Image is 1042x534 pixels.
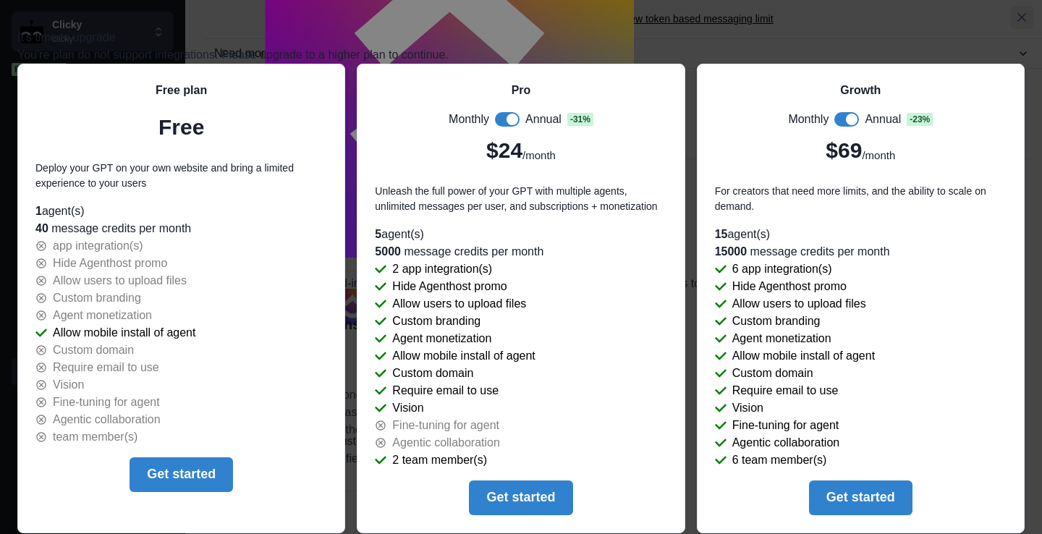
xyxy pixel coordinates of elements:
[53,411,161,428] p: Agentic collaboration
[35,220,327,237] p: message credits per month
[375,243,666,260] p: message credits per month
[35,222,48,234] span: 40
[35,205,42,217] span: 1
[826,134,862,166] p: $69
[449,111,489,128] p: Monthly
[715,245,747,258] span: 15000
[392,295,526,313] p: Allow users to upload files
[512,82,531,99] p: Pro
[732,417,839,434] p: Fine-tuning for agent
[53,237,143,255] p: app integration(s)
[715,226,1007,243] p: agent(s)
[809,480,912,515] button: Get started
[567,113,593,126] span: - 31 %
[35,161,327,191] p: Deploy your GPT on your own website and bring a limited experience to your users
[375,228,381,240] span: 5
[392,382,499,399] p: Require email to use
[53,272,187,289] p: Allow users to upload files
[715,243,1007,260] p: message credits per month
[375,245,401,258] span: 5000
[732,260,832,278] p: 6 app integration(s)
[732,313,821,330] p: Custom branding
[392,365,473,382] p: Custom domain
[1010,6,1033,29] button: Close
[715,228,728,240] span: 15
[840,82,881,99] p: Growth
[732,365,813,382] p: Custom domain
[375,184,666,214] p: Unleash the full power of your GPT with multiple agents, unlimited messages per user, and subscri...
[469,480,572,515] button: Get started
[392,260,492,278] p: 2 app integration(s)
[907,113,933,126] span: - 23 %
[53,289,141,307] p: Custom branding
[732,347,875,365] p: Allow mobile install of agent
[53,359,159,376] p: Require email to use
[53,376,84,394] p: Vision
[392,417,499,434] p: Fine-tuning for agent
[392,399,423,417] p: Vision
[392,330,491,347] p: Agent monetization
[53,307,152,324] p: Agent monetization
[525,111,562,128] p: Annual
[486,134,522,166] p: $24
[158,111,204,143] p: Free
[732,278,847,295] p: Hide Agenthost promo
[53,324,195,342] p: Allow mobile install of agent
[732,399,763,417] p: Vision
[53,342,134,359] p: Custom domain
[53,428,137,446] p: team member(s)
[392,434,500,452] p: Agentic collaboration
[392,278,507,295] p: Hide Agenthost promo
[732,330,831,347] p: Agent monetization
[715,184,1007,214] p: For creators that need more limits, and the ability to scale on demand.
[865,111,901,128] p: Annual
[862,148,895,164] p: /month
[392,313,480,330] p: Custom branding
[732,295,866,313] p: Allow users to upload files
[732,382,839,399] p: Require email to use
[156,82,207,99] p: Free plan
[375,226,666,243] p: agent(s)
[53,394,160,411] p: Fine-tuning for agent
[17,46,1025,64] p: You're plan do not support integrations. Please upgrade to a higher plan to continue.
[130,457,233,492] button: Get started
[17,29,1025,46] h2: It's time to upgrade
[788,111,829,128] p: Monthly
[732,434,840,452] p: Agentic collaboration
[392,452,487,469] p: 2 team member(s)
[732,452,827,469] p: 6 team member(s)
[522,148,556,164] p: /month
[392,347,535,365] p: Allow mobile install of agent
[35,203,327,220] p: agent(s)
[53,255,167,272] p: Hide Agenthost promo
